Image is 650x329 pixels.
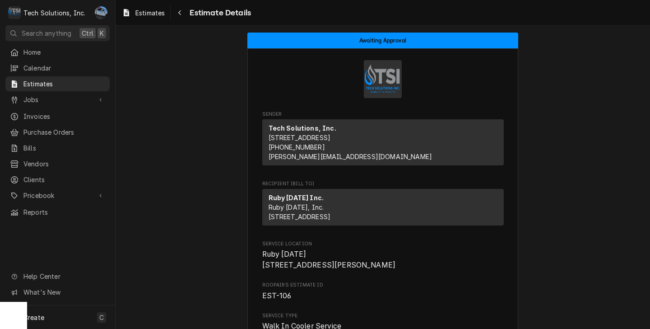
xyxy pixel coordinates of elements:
[23,143,105,153] span: Bills
[5,141,110,155] a: Bills
[262,240,504,248] span: Service Location
[95,6,107,19] div: JP
[23,191,92,200] span: Pricebook
[5,205,110,220] a: Reports
[262,240,504,271] div: Service Location
[23,207,105,217] span: Reports
[23,47,105,57] span: Home
[23,175,105,184] span: Clients
[82,28,93,38] span: Ctrl
[269,203,331,221] span: Ruby [DATE], Inc. [STREET_ADDRESS]
[5,285,110,300] a: Go to What's New
[5,25,110,41] button: Search anythingCtrlK
[23,95,92,104] span: Jobs
[135,8,165,18] span: Estimates
[99,313,104,322] span: C
[269,124,336,132] strong: Tech Solutions, Inc.
[5,109,110,124] a: Invoices
[5,45,110,60] a: Home
[118,5,168,20] a: Estimates
[5,76,110,91] a: Estimates
[23,112,105,121] span: Invoices
[269,153,432,160] a: [PERSON_NAME][EMAIL_ADDRESS][DOMAIN_NAME]
[23,287,104,297] span: What's New
[262,189,504,229] div: Recipient (Bill To)
[8,6,21,19] div: Tech Solutions, Inc.'s Avatar
[364,60,402,98] img: Logo
[262,249,504,270] span: Service Location
[8,6,21,19] div: T
[5,172,110,187] a: Clients
[269,194,324,202] strong: Ruby [DATE] Inc.
[5,125,110,140] a: Purchase Orders
[5,269,110,284] a: Go to Help Center
[262,111,504,118] span: Sender
[262,180,504,230] div: Estimate Recipient
[262,250,396,269] span: Ruby [DATE] [STREET_ADDRESS][PERSON_NAME]
[23,159,105,169] span: Vendors
[262,291,292,300] span: EST-106
[23,63,105,73] span: Calendar
[262,291,504,301] span: Roopairs Estimate ID
[22,28,71,38] span: Search anything
[359,38,406,43] span: Awaiting Approval
[23,127,105,137] span: Purchase Orders
[23,8,85,18] div: Tech Solutions, Inc.
[23,314,44,321] span: Create
[23,272,104,281] span: Help Center
[5,61,110,75] a: Calendar
[269,134,331,141] span: [STREET_ADDRESS]
[5,188,110,203] a: Go to Pricebook
[262,119,504,169] div: Sender
[5,156,110,171] a: Vendors
[262,189,504,226] div: Recipient (Bill To)
[262,119,504,165] div: Sender
[187,7,251,19] span: Estimate Details
[100,28,104,38] span: K
[23,79,105,89] span: Estimates
[172,5,187,20] button: Navigate back
[247,33,518,48] div: Status
[262,282,504,301] div: Roopairs Estimate ID
[262,282,504,289] span: Roopairs Estimate ID
[5,92,110,107] a: Go to Jobs
[262,111,504,169] div: Estimate Sender
[262,312,504,320] span: Service Type
[262,180,504,188] span: Recipient (Bill To)
[95,6,107,19] div: Joe Paschal's Avatar
[269,143,325,151] a: [PHONE_NUMBER]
